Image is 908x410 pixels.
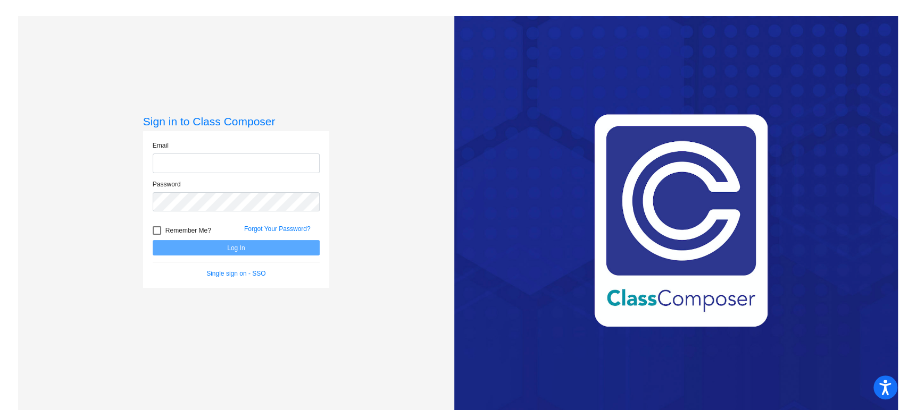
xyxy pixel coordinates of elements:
[206,270,265,277] a: Single sign on - SSO
[165,224,211,237] span: Remember Me?
[153,240,320,255] button: Log In
[244,225,311,233] a: Forgot Your Password?
[143,115,329,128] h3: Sign in to Class Composer
[153,141,169,150] label: Email
[153,180,181,189] label: Password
